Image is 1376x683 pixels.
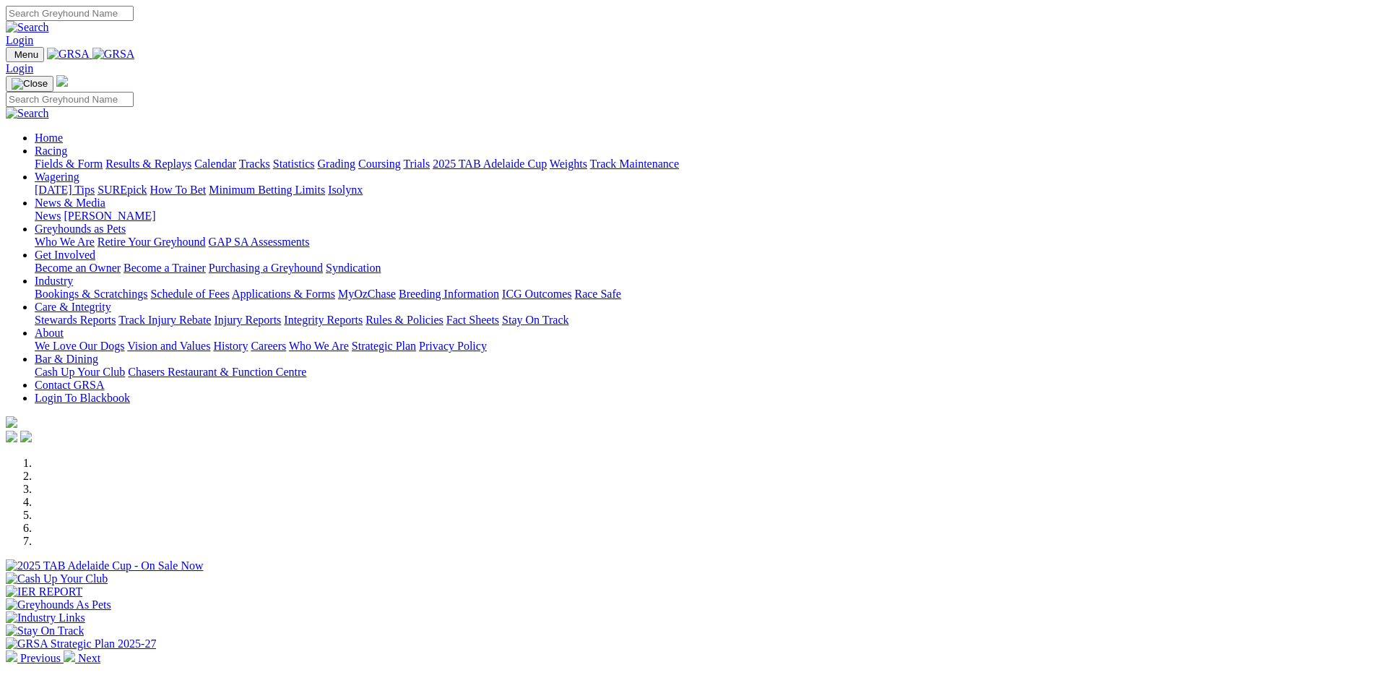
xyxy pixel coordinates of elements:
[35,275,73,287] a: Industry
[35,158,103,170] a: Fields & Form
[209,236,310,248] a: GAP SA Assessments
[326,262,381,274] a: Syndication
[35,314,116,326] a: Stewards Reports
[35,262,121,274] a: Become an Owner
[251,340,286,352] a: Careers
[35,392,130,404] a: Login To Blackbook
[35,184,1370,197] div: Wagering
[92,48,135,61] img: GRSA
[35,132,63,144] a: Home
[35,262,1370,275] div: Get Involved
[150,288,229,300] a: Schedule of Fees
[128,366,306,378] a: Chasers Restaurant & Function Centre
[35,340,1370,353] div: About
[239,158,270,170] a: Tracks
[56,75,68,87] img: logo-grsa-white.png
[6,637,156,650] img: GRSA Strategic Plan 2025-27
[399,288,499,300] a: Breeding Information
[6,598,111,611] img: Greyhounds As Pets
[433,158,547,170] a: 2025 TAB Adelaide Cup
[6,34,33,46] a: Login
[6,611,85,624] img: Industry Links
[64,652,100,664] a: Next
[446,314,499,326] a: Fact Sheets
[328,184,363,196] a: Isolynx
[502,314,568,326] a: Stay On Track
[209,262,323,274] a: Purchasing a Greyhound
[105,158,191,170] a: Results & Replays
[403,158,430,170] a: Trials
[6,6,134,21] input: Search
[590,158,679,170] a: Track Maintenance
[502,288,571,300] a: ICG Outcomes
[35,379,104,391] a: Contact GRSA
[6,47,44,62] button: Toggle navigation
[14,49,38,60] span: Menu
[352,340,416,352] a: Strategic Plan
[6,559,204,572] img: 2025 TAB Adelaide Cup - On Sale Now
[35,353,98,365] a: Bar & Dining
[574,288,620,300] a: Race Safe
[6,572,108,585] img: Cash Up Your Club
[127,340,210,352] a: Vision and Values
[150,184,207,196] a: How To Bet
[35,171,79,183] a: Wagering
[284,314,363,326] a: Integrity Reports
[98,236,206,248] a: Retire Your Greyhound
[338,288,396,300] a: MyOzChase
[358,158,401,170] a: Coursing
[78,652,100,664] span: Next
[214,314,281,326] a: Injury Reports
[64,650,75,662] img: chevron-right-pager-white.svg
[35,145,67,157] a: Racing
[124,262,206,274] a: Become a Trainer
[550,158,587,170] a: Weights
[273,158,315,170] a: Statistics
[118,314,211,326] a: Track Injury Rebate
[35,249,95,261] a: Get Involved
[194,158,236,170] a: Calendar
[209,184,325,196] a: Minimum Betting Limits
[12,78,48,90] img: Close
[35,236,95,248] a: Who We Are
[64,210,155,222] a: [PERSON_NAME]
[35,210,61,222] a: News
[35,327,64,339] a: About
[98,184,147,196] a: SUREpick
[365,314,443,326] a: Rules & Policies
[35,301,111,313] a: Care & Integrity
[35,288,147,300] a: Bookings & Scratchings
[318,158,355,170] a: Grading
[6,431,17,442] img: facebook.svg
[35,288,1370,301] div: Industry
[35,184,95,196] a: [DATE] Tips
[35,314,1370,327] div: Care & Integrity
[35,366,125,378] a: Cash Up Your Club
[35,158,1370,171] div: Racing
[6,107,49,120] img: Search
[35,223,126,235] a: Greyhounds as Pets
[47,48,90,61] img: GRSA
[35,210,1370,223] div: News & Media
[6,92,134,107] input: Search
[20,431,32,442] img: twitter.svg
[35,366,1370,379] div: Bar & Dining
[6,652,64,664] a: Previous
[6,585,82,598] img: IER REPORT
[232,288,335,300] a: Applications & Forms
[213,340,248,352] a: History
[20,652,61,664] span: Previous
[419,340,487,352] a: Privacy Policy
[35,197,105,209] a: News & Media
[6,62,33,74] a: Login
[6,21,49,34] img: Search
[6,416,17,428] img: logo-grsa-white.png
[6,76,53,92] button: Toggle navigation
[6,624,84,637] img: Stay On Track
[6,650,17,662] img: chevron-left-pager-white.svg
[289,340,349,352] a: Who We Are
[35,340,124,352] a: We Love Our Dogs
[35,236,1370,249] div: Greyhounds as Pets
